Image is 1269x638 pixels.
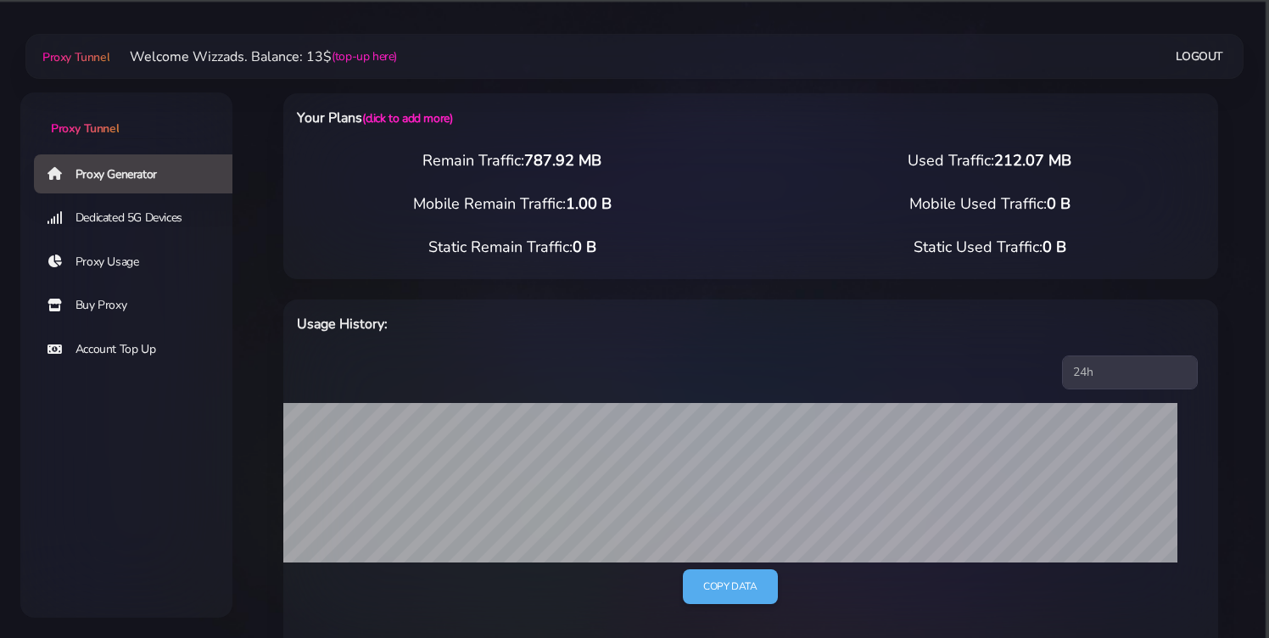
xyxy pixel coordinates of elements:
[683,569,777,604] a: Copy data
[39,43,109,70] a: Proxy Tunnel
[566,193,612,214] span: 1.00 B
[20,92,232,137] a: Proxy Tunnel
[1176,41,1223,72] a: Logout
[273,236,751,259] div: Static Remain Traffic:
[42,49,109,65] span: Proxy Tunnel
[34,154,246,193] a: Proxy Generator
[994,150,1071,171] span: 212.07 MB
[297,313,818,335] h6: Usage History:
[1043,237,1066,257] span: 0 B
[109,47,397,67] li: Welcome Wizzads. Balance: 13$
[1171,540,1248,617] iframe: Webchat Widget
[34,199,246,238] a: Dedicated 5G Devices
[34,286,246,325] a: Buy Proxy
[573,237,596,257] span: 0 B
[524,150,601,171] span: 787.92 MB
[297,107,818,129] h6: Your Plans
[332,48,397,65] a: (top-up here)
[34,243,246,282] a: Proxy Usage
[51,120,119,137] span: Proxy Tunnel
[34,330,246,369] a: Account Top Up
[751,236,1228,259] div: Static Used Traffic:
[751,193,1228,215] div: Mobile Used Traffic:
[751,149,1228,172] div: Used Traffic:
[362,110,452,126] a: (click to add more)
[1047,193,1071,214] span: 0 B
[273,149,751,172] div: Remain Traffic:
[273,193,751,215] div: Mobile Remain Traffic:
